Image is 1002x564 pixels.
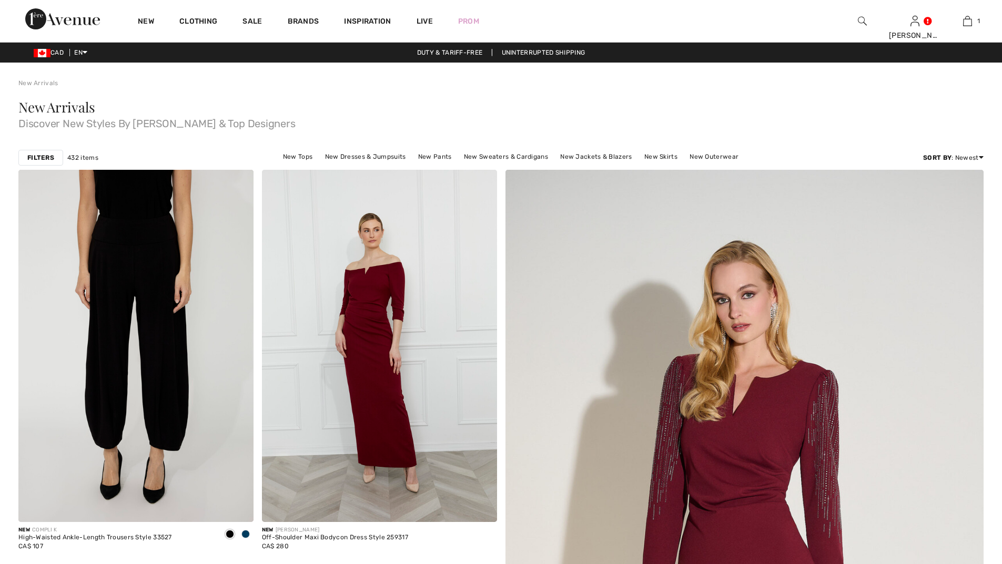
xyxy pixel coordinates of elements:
[238,526,254,544] div: Teal
[344,17,391,28] span: Inspiration
[222,526,238,544] div: Black
[858,15,867,27] img: search the website
[262,542,289,550] span: CA$ 280
[417,16,433,27] a: Live
[74,49,87,56] span: EN
[18,79,58,87] a: New Arrivals
[242,17,262,28] a: Sale
[413,150,457,163] a: New Pants
[34,49,68,56] span: CAD
[18,98,95,116] span: New Arrivals
[18,170,254,522] img: High-Waisted Ankle-Length Trousers Style 33527. Black
[639,150,683,163] a: New Skirts
[977,16,980,26] span: 1
[262,527,274,533] span: New
[963,15,972,27] img: My Bag
[910,15,919,27] img: My Info
[262,526,408,534] div: [PERSON_NAME]
[18,526,172,534] div: COMPLI K
[288,17,319,28] a: Brands
[27,153,54,162] strong: Filters
[935,485,991,511] iframe: Opens a widget where you can chat to one of our agents
[684,150,744,163] a: New Outerwear
[555,150,637,163] a: New Jackets & Blazers
[278,150,318,163] a: New Tops
[262,534,408,541] div: Off-Shoulder Maxi Bodycon Dress Style 259317
[179,17,217,28] a: Clothing
[262,170,497,522] img: Off-Shoulder Maxi Bodycon Dress Style 259317. Burgundy
[459,150,553,163] a: New Sweaters & Cardigans
[320,150,411,163] a: New Dresses & Jumpsuits
[138,17,154,28] a: New
[18,114,984,129] span: Discover New Styles By [PERSON_NAME] & Top Designers
[910,16,919,26] a: Sign In
[923,154,952,161] strong: Sort By
[18,542,43,550] span: CA$ 107
[458,16,479,27] a: Prom
[923,153,984,162] div: : Newest
[25,8,100,29] img: 1ère Avenue
[889,30,940,41] div: [PERSON_NAME]
[18,534,172,541] div: High-Waisted Ankle-Length Trousers Style 33527
[67,153,98,162] span: 432 items
[18,527,30,533] span: New
[942,15,993,27] a: 1
[34,49,50,57] img: Canadian Dollar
